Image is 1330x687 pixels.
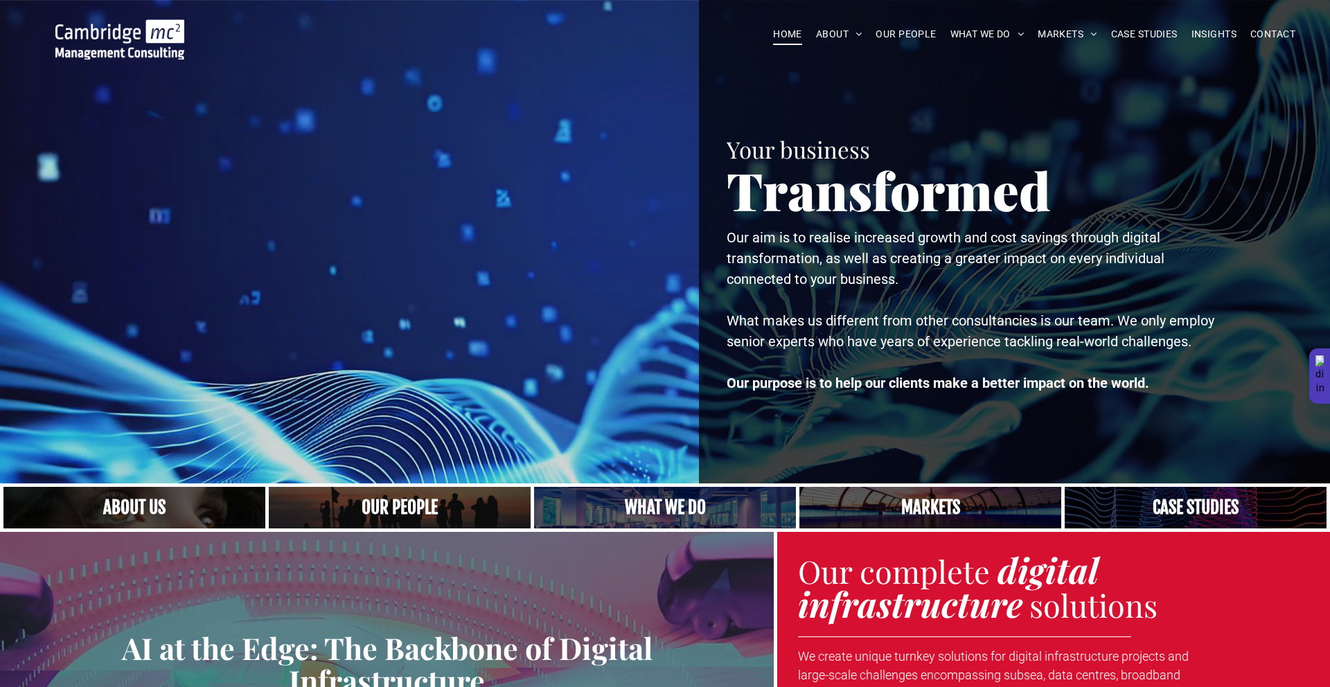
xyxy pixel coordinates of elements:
[798,550,990,591] span: Our complete
[727,155,1051,224] span: Transformed
[727,312,1214,350] span: What makes us different from other consultancies is our team. We only employ senior experts who h...
[798,580,1022,627] strong: infrastructure
[766,24,809,45] a: HOME
[727,134,870,164] span: Your business
[799,487,1061,528] a: Our Markets | Cambridge Management Consulting
[997,546,1099,593] strong: digital
[1104,24,1185,45] a: CASE STUDIES
[727,375,1149,391] strong: Our purpose is to help our clients make a better impact on the world.
[943,24,1031,45] a: WHAT WE DO
[1185,24,1243,45] a: INSIGHTS
[1031,24,1103,45] a: MARKETS
[269,487,531,528] a: A crowd in silhouette at sunset, on a rise or lookout point
[1243,24,1302,45] a: CONTACT
[1065,487,1327,528] a: CASE STUDIES | See an Overview of All Our Case Studies | Cambridge Management Consulting
[3,487,265,528] a: Close up of woman's face, centered on her eyes
[534,487,796,528] a: A yoga teacher lifting his whole body off the ground in the peacock pose
[869,24,943,45] a: OUR PEOPLE
[55,19,184,60] img: Go to Homepage
[55,21,184,36] a: Your Business Transformed | Cambridge Management Consulting
[1029,584,1158,625] span: solutions
[727,229,1164,287] span: Our aim is to realise increased growth and cost savings through digital transformation, as well a...
[809,24,869,45] a: ABOUT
